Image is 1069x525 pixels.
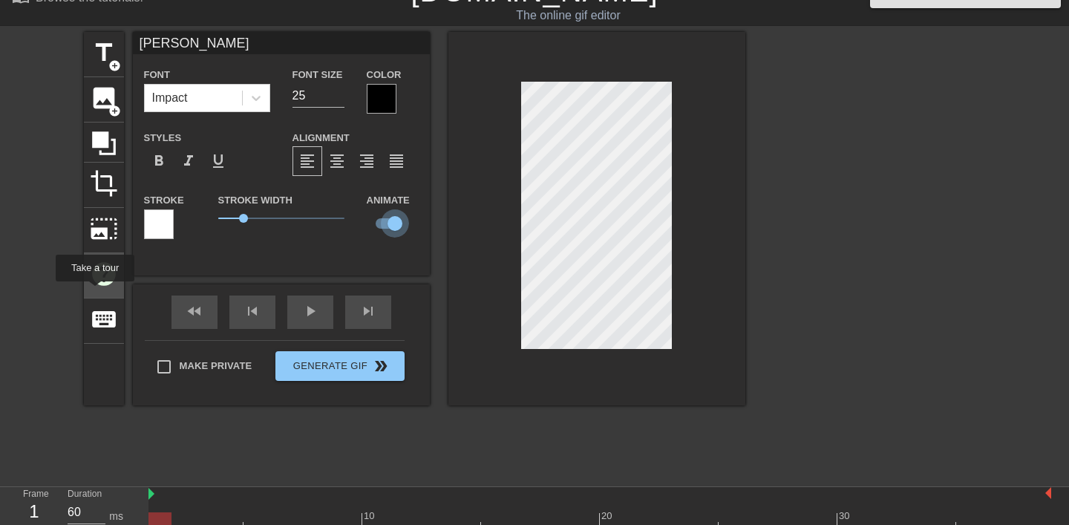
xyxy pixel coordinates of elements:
label: Stroke [144,193,184,208]
span: format_align_left [298,152,316,170]
div: The online gif editor [364,7,773,25]
span: play_arrow [301,302,319,320]
span: title [90,39,118,67]
span: fast_rewind [186,302,203,320]
span: Generate Gif [281,357,398,375]
label: Font Size [292,68,343,82]
span: photo_size_select_large [90,215,118,243]
span: skip_next [359,302,377,320]
label: Alignment [292,131,350,146]
span: add_circle [108,59,121,72]
div: 10 [364,509,377,524]
span: format_align_justify [388,152,405,170]
label: Color [367,68,402,82]
span: help [90,260,118,288]
span: image [90,84,118,112]
span: Make Private [180,359,252,374]
div: Impact [152,89,188,107]
span: format_align_center [328,152,346,170]
div: 30 [839,509,852,524]
span: add_circle [108,105,121,117]
span: format_underline [209,152,227,170]
label: Duration [68,490,102,499]
span: double_arrow [372,357,390,375]
label: Stroke Width [218,193,292,208]
button: Generate Gif [275,351,404,381]
label: Font [144,68,170,82]
span: format_italic [180,152,197,170]
label: Styles [144,131,182,146]
span: format_bold [150,152,168,170]
div: ms [109,509,123,524]
label: Animate [367,193,410,208]
div: 20 [601,509,615,524]
div: 1 [23,498,45,525]
span: crop [90,169,118,198]
span: skip_previous [243,302,261,320]
img: bound-end.png [1045,487,1051,499]
span: keyboard [90,305,118,333]
span: format_align_right [358,152,376,170]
